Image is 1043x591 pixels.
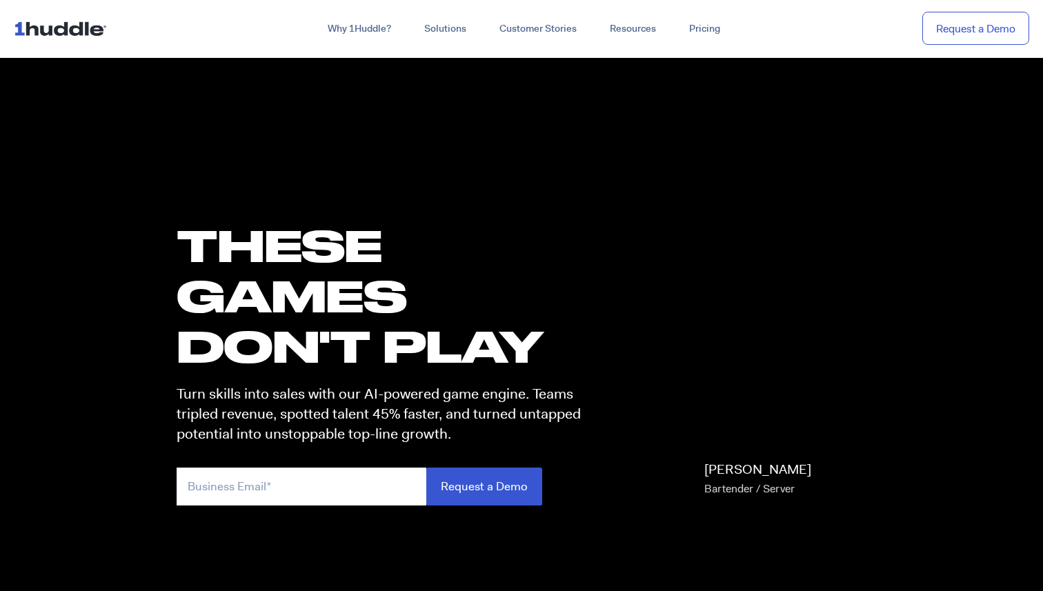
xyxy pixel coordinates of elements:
a: Customer Stories [483,17,593,41]
a: Solutions [408,17,483,41]
p: Turn skills into sales with our AI-powered game engine. Teams tripled revenue, spotted talent 45%... [177,384,593,445]
input: Request a Demo [426,468,542,505]
img: ... [14,15,112,41]
h1: these GAMES DON'T PLAY [177,220,593,372]
a: Resources [593,17,673,41]
a: Why 1Huddle? [311,17,408,41]
a: Request a Demo [922,12,1029,46]
input: Business Email* [177,468,426,505]
span: Bartender / Server [704,481,795,496]
p: [PERSON_NAME] [704,460,811,499]
a: Pricing [673,17,737,41]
